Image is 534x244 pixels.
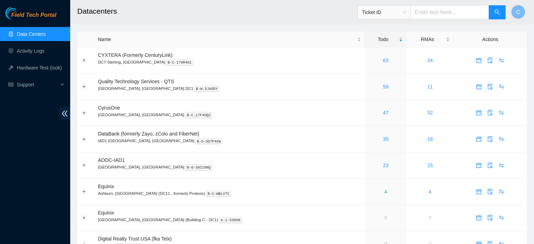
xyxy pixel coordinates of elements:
[98,217,361,223] p: [GEOGRAPHIC_DATA], [GEOGRAPHIC_DATA] (Building C - DC1)
[496,58,507,63] span: swap
[473,160,484,171] button: calendar
[383,58,389,63] a: 63
[17,65,62,71] a: Hardware Test (isok)
[484,110,496,116] a: audit
[496,81,507,92] button: swap
[496,133,507,145] button: swap
[98,210,114,216] span: Equinix
[427,110,433,116] a: 52
[473,58,484,63] a: calendar
[473,55,484,66] button: calendar
[484,215,496,220] a: audit
[484,136,496,142] a: audit
[98,79,174,84] span: Quality Technology Services - QTS
[473,189,484,194] a: calendar
[362,7,406,18] span: Ticket ID
[219,217,242,223] kbd: A-1-53D6N
[516,8,520,17] span: C
[429,189,431,194] a: 4
[484,163,496,168] a: audit
[166,59,193,66] kbd: B-C-179R4GI
[185,112,213,118] kbd: B-C-17F4UQ2
[59,107,70,120] span: double-left
[11,12,56,19] span: Field Tech Portal
[98,131,199,137] span: DataBank (formerly Zayo, zColo and FiberNet)
[81,163,87,168] button: Expand row
[98,138,361,144] p: IAD1 [GEOGRAPHIC_DATA], [GEOGRAPHIC_DATA]
[484,186,496,197] button: audit
[17,48,45,54] a: Activity Logs
[384,189,387,194] a: 4
[484,55,496,66] button: audit
[473,107,484,118] button: calendar
[484,84,496,90] a: audit
[427,58,433,63] a: 24
[81,136,87,142] button: Expand row
[81,84,87,90] button: Expand row
[473,84,484,90] a: calendar
[383,110,389,116] a: 47
[81,215,87,220] button: Expand row
[98,112,361,118] p: [GEOGRAPHIC_DATA], [GEOGRAPHIC_DATA]
[195,138,223,145] kbd: B-G-3D7P4XW
[81,110,87,116] button: Expand row
[98,236,172,242] span: Digital Realty Trust USA (fka Telx)
[194,86,219,92] kbd: B-W-5JAOOY
[496,55,507,66] button: swap
[496,186,507,197] button: swap
[496,58,507,63] a: swap
[383,163,389,168] a: 23
[496,163,507,168] a: swap
[206,191,231,197] kbd: B-C-WBLVT2
[494,9,500,16] span: search
[98,52,172,58] span: CYXTERA (Formerly CenturyLink)
[496,107,507,118] button: swap
[429,215,431,220] a: 0
[484,133,496,145] button: audit
[489,5,506,19] button: search
[496,212,507,223] button: swap
[496,110,507,116] a: swap
[496,189,507,194] a: swap
[5,7,35,19] img: Akamai Technologies
[473,163,484,168] a: calendar
[185,164,213,171] kbd: B-G-38II6NQ
[485,58,495,63] span: audit
[98,59,361,65] p: DC7 Sterling, [GEOGRAPHIC_DATA]
[473,81,484,92] button: calendar
[98,157,125,163] span: AODC-IAD1
[484,189,496,194] a: audit
[98,190,361,197] p: Ashburn, [GEOGRAPHIC_DATA] (DC11 - formerly Prolexic)
[98,85,361,92] p: [GEOGRAPHIC_DATA], [GEOGRAPHIC_DATA] DC1
[473,133,484,145] button: calendar
[496,84,507,90] a: swap
[17,78,58,92] span: Support
[454,32,527,47] th: Actions
[473,110,484,116] a: calendar
[81,189,87,194] button: Expand row
[496,136,507,142] a: swap
[473,136,484,142] a: calendar
[511,5,525,19] button: C
[496,163,507,168] span: swap
[496,189,507,194] span: swap
[427,84,433,90] a: 11
[496,110,507,116] span: swap
[427,163,433,168] a: 15
[496,215,507,220] a: swap
[473,186,484,197] button: calendar
[383,84,389,90] a: 59
[474,215,484,220] span: calendar
[484,160,496,171] button: audit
